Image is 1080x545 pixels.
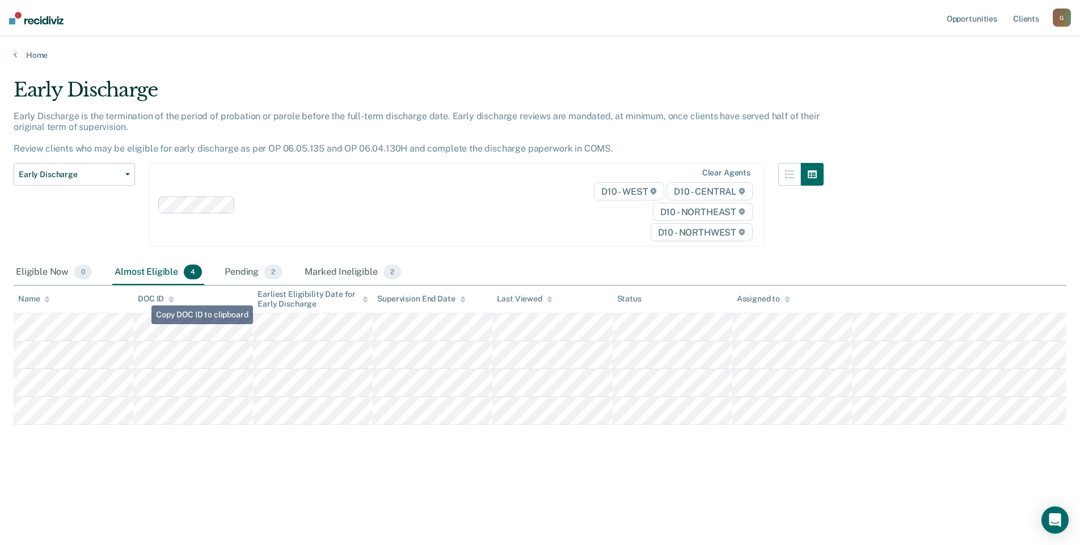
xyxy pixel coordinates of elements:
span: Early Discharge [19,170,121,179]
span: D10 - WEST [594,182,664,200]
div: Almost Eligible4 [112,260,204,285]
div: Status [617,294,642,304]
div: Supervision End Date [377,294,465,304]
div: Clear agents [702,168,750,178]
div: Assigned to [737,294,790,304]
div: Pending2 [222,260,284,285]
span: D10 - NORTHEAST [653,203,753,221]
span: D10 - CENTRAL [666,182,753,200]
p: Early Discharge is the termination of the period of probation or parole before the full-term disc... [14,111,819,154]
div: DOC ID [138,294,174,304]
div: Open Intercom Messenger [1041,506,1069,534]
a: Home [14,50,1066,60]
div: Eligible Now0 [14,260,94,285]
span: 4 [184,265,202,279]
div: Marked Ineligible2 [302,260,403,285]
img: Recidiviz [9,12,64,24]
div: Last Viewed [497,294,552,304]
div: Early Discharge [14,78,824,111]
span: 2 [264,265,282,279]
span: 0 [74,265,92,279]
div: Name [18,294,50,304]
button: G [1053,9,1071,27]
span: D10 - NORTHWEST [651,223,753,241]
button: Early Discharge [14,163,135,186]
span: 2 [383,265,401,279]
div: Earliest Eligibility Date for Early Discharge [258,290,368,309]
